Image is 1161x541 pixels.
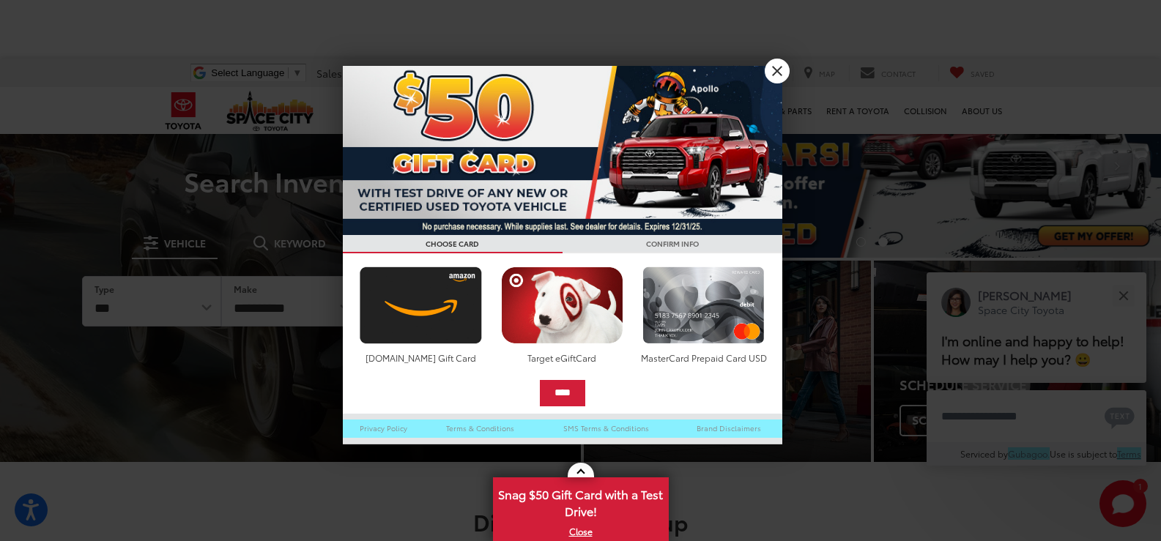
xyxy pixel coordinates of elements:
a: Privacy Policy [343,419,425,437]
div: [DOMAIN_NAME] Gift Card [356,351,486,364]
img: targetcard.png [497,266,627,344]
img: 53411_top_152338.jpg [343,66,782,235]
img: amazoncard.png [356,266,486,344]
div: MasterCard Prepaid Card USD [639,351,768,364]
span: Snag $50 Gift Card with a Test Drive! [494,479,667,523]
a: Brand Disclaimers [675,419,782,437]
h3: CHOOSE CARD [343,235,563,253]
div: Target eGiftCard [497,351,627,364]
h3: CONFIRM INFO [563,235,782,253]
a: SMS Terms & Conditions [537,419,675,437]
img: mastercard.png [639,266,768,344]
a: Terms & Conditions [424,419,536,437]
